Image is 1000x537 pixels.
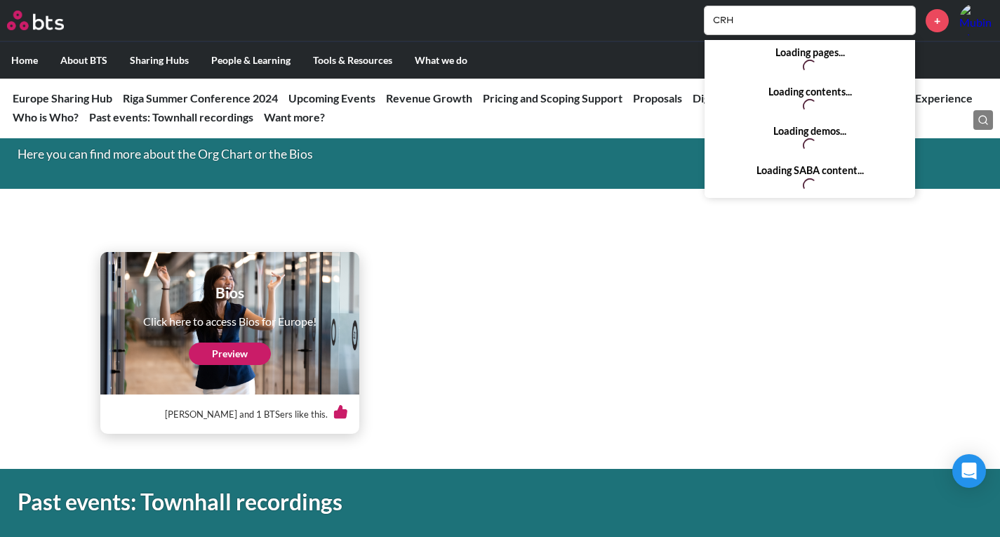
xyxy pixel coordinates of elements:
[123,91,278,105] a: Riga Summer Conference 2024
[7,11,90,30] a: Go home
[483,91,622,105] a: Pricing and Scoping Support
[200,42,302,79] label: People & Learning
[959,4,993,37] img: Mubin Al Rashid
[768,85,852,99] strong: Loading contents...
[878,91,973,105] a: People Experience
[189,343,271,365] a: Preview
[775,46,845,60] strong: Loading pages...
[264,110,325,124] a: Want more?
[89,110,253,124] a: Past events: Townhall recordings
[756,164,864,178] strong: Loading SABA content...
[959,4,993,37] a: Profile
[773,124,846,138] strong: Loading demos...
[18,148,558,161] p: Here you can find more about the Org Chart or the Bios
[693,91,796,105] a: Digital Solutions Hub
[143,314,316,329] p: Click here to access Bios for Europe!
[112,395,348,433] div: [PERSON_NAME] and 1 BTSers like this.
[302,42,404,79] label: Tools & Resources
[13,110,79,124] a: Who is Who?
[18,486,693,518] h1: Past events: Townhall recordings
[288,91,375,105] a: Upcoming Events
[49,42,119,79] label: About BTS
[13,91,112,105] a: Europe Sharing Hub
[404,42,479,79] label: What we do
[7,11,64,30] img: BTS Logo
[633,91,682,105] a: Proposals
[926,9,949,32] a: +
[952,454,986,488] div: Open Intercom Messenger
[143,282,316,303] h1: Bios
[386,91,472,105] a: Revenue Growth
[119,42,200,79] label: Sharing Hubs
